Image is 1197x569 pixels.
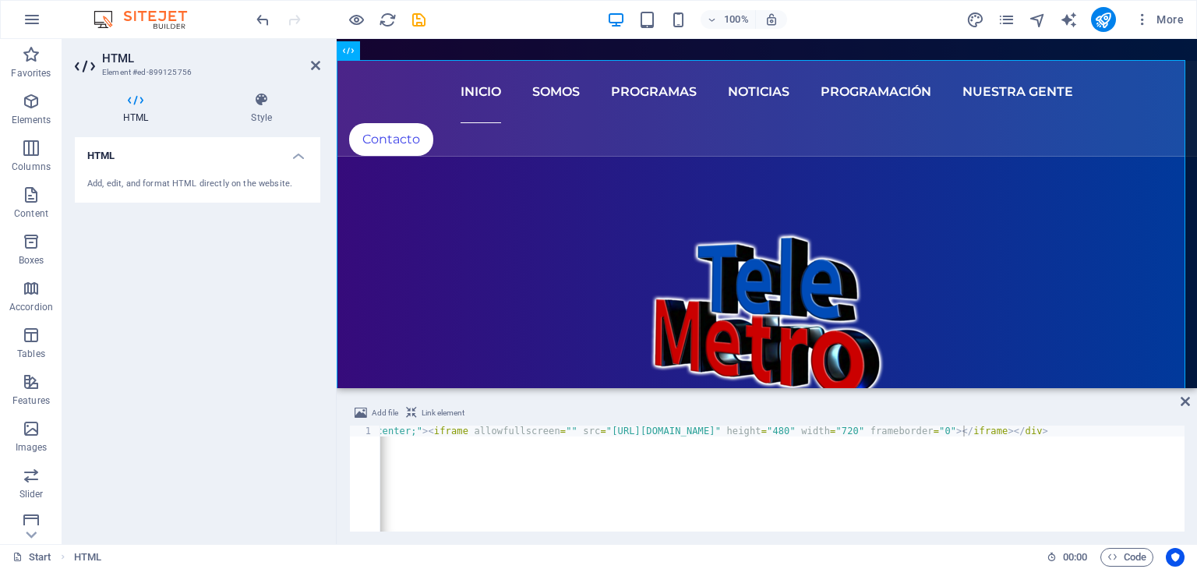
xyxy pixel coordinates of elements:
[372,404,398,422] span: Add file
[1091,7,1116,32] button: publish
[12,548,51,567] a: Click to cancel selection. Double-click to open Pages
[701,10,756,29] button: 100%
[9,301,53,313] p: Accordion
[75,137,320,165] h4: HTML
[378,10,397,29] button: reload
[966,10,985,29] button: design
[1060,11,1078,29] i: AI Writer
[724,10,749,29] h6: 100%
[12,161,51,173] p: Columns
[253,10,272,29] button: undo
[74,548,101,567] span: Click to select. Double-click to edit
[1074,551,1076,563] span: :
[1063,548,1087,567] span: 00 00
[352,404,401,422] button: Add file
[75,92,203,125] h4: HTML
[379,11,397,29] i: Reload page
[422,404,464,422] span: Link element
[1060,10,1079,29] button: text_generator
[404,404,467,422] button: Link element
[1135,12,1184,27] span: More
[17,348,45,360] p: Tables
[12,114,51,126] p: Elements
[254,11,272,29] i: Undo: Change HTML (Ctrl+Z)
[16,441,48,454] p: Images
[1166,548,1185,567] button: Usercentrics
[203,92,320,125] h4: Style
[1128,7,1190,32] button: More
[350,426,381,436] div: 1
[74,548,101,567] nav: breadcrumb
[90,10,207,29] img: Editor Logo
[1094,11,1112,29] i: Publish
[11,67,51,80] p: Favorites
[764,12,779,27] i: On resize automatically adjust zoom level to fit chosen device.
[12,394,50,407] p: Features
[997,10,1016,29] button: pages
[1100,548,1153,567] button: Code
[409,10,428,29] button: save
[19,254,44,267] p: Boxes
[966,11,984,29] i: Design (Ctrl+Alt+Y)
[14,207,48,220] p: Content
[102,51,320,65] h2: HTML
[1107,548,1146,567] span: Code
[102,65,289,80] h3: Element #ed-899125756
[1047,548,1088,567] h6: Session time
[19,488,44,500] p: Slider
[87,178,308,191] div: Add, edit, and format HTML directly on the website.
[997,11,1015,29] i: Pages (Ctrl+Alt+S)
[410,11,428,29] i: Save (Ctrl+S)
[347,10,365,29] button: Click here to leave preview mode and continue editing
[1029,10,1047,29] button: navigator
